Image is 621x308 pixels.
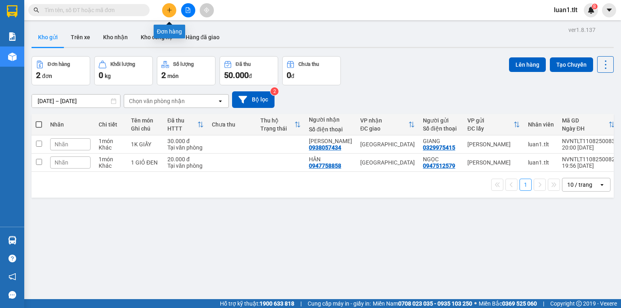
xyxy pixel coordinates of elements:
div: Khác [99,162,123,169]
span: copyright [576,301,582,306]
div: NVNTLT1108250082 [562,156,615,162]
span: 50.000 [224,70,249,80]
div: [PERSON_NAME] [467,159,520,166]
strong: 0708 023 035 - 0935 103 250 [398,300,472,307]
button: Hàng đã giao [179,27,226,47]
div: Nhân viên [528,121,554,128]
div: ĐC giao [360,125,408,132]
div: 1 món [99,138,123,144]
span: Nhãn [55,141,68,148]
div: 0938057434 [309,144,341,151]
div: Chọn văn phòng nhận [129,97,185,105]
div: 0947758858 [309,162,341,169]
th: Toggle SortBy [463,114,524,135]
span: | [300,299,302,308]
div: Chi tiết [99,121,123,128]
img: logo-vxr [7,5,17,17]
th: Toggle SortBy [163,114,208,135]
button: Khối lượng0kg [94,56,153,85]
svg: open [217,98,224,104]
button: aim [200,3,214,17]
button: Kho gửi [32,27,64,47]
div: VP nhận [360,117,408,124]
div: HÂN [309,156,352,162]
span: Nhãn [55,159,68,166]
div: 1 GIỎ ĐEN [131,159,159,166]
img: warehouse-icon [8,53,17,61]
div: Thu hộ [260,117,294,124]
th: Toggle SortBy [256,114,305,135]
div: ĐC lấy [467,125,513,132]
div: Khối lượng [110,61,135,67]
strong: 0369 525 060 [502,300,537,307]
div: Số điện thoại [309,126,352,133]
div: 10 / trang [567,181,592,189]
div: Đã thu [167,117,197,124]
div: Tại văn phòng [167,144,204,151]
div: 30.000 đ [167,138,204,144]
div: 1 món [99,156,123,162]
div: 20:00 [DATE] [562,144,615,151]
span: question-circle [8,255,16,262]
span: đơn [42,73,52,79]
button: Kho nhận [97,27,134,47]
th: Toggle SortBy [558,114,619,135]
span: 0 [287,70,291,80]
button: Kho công nợ [134,27,179,47]
div: Đơn hàng [154,25,185,38]
div: Người gửi [423,117,459,124]
div: Mã GD [562,117,608,124]
span: 2 [36,70,40,80]
div: Chưa thu [212,121,252,128]
div: VP gửi [467,117,513,124]
button: Đơn hàng2đơn [32,56,90,85]
div: [PERSON_NAME] [467,141,520,148]
div: Trạng thái [260,125,294,132]
div: Đã thu [236,61,251,67]
div: Ngày ĐH [562,125,608,132]
svg: open [599,181,605,188]
span: Hỗ trợ kỹ thuật: [220,299,294,308]
button: Chưa thu0đ [282,56,341,85]
div: NGỌC [423,156,459,162]
img: warehouse-icon [8,236,17,245]
button: Bộ lọc [232,91,275,108]
th: Toggle SortBy [356,114,419,135]
div: Tại văn phòng [167,162,204,169]
div: 19:56 [DATE] [562,162,615,169]
button: 1 [520,179,532,191]
div: Nhãn [50,121,91,128]
strong: 1900 633 818 [260,300,294,307]
span: Miền Nam [373,299,472,308]
div: Khác [99,144,123,151]
div: Số lượng [173,61,194,67]
span: Cung cấp máy in - giấy in: [308,299,371,308]
div: ver 1.8.137 [568,25,596,34]
div: Người nhận [309,116,352,123]
div: [GEOGRAPHIC_DATA] [360,159,415,166]
button: file-add [181,3,195,17]
button: Lên hàng [509,57,546,72]
div: Số điện thoại [423,125,459,132]
span: món [167,73,179,79]
div: 1K GIẤY [131,141,159,148]
span: đ [291,73,294,79]
sup: 2 [270,87,279,95]
input: Select a date range. [32,95,120,108]
span: notification [8,273,16,281]
div: luan1.tlt [528,159,554,166]
sup: 8 [592,4,598,9]
span: ⚪️ [474,302,477,305]
div: Đơn hàng [48,61,70,67]
span: caret-down [606,6,613,14]
div: 0947512579 [423,162,455,169]
img: solution-icon [8,32,17,41]
button: Tạo Chuyến [550,57,593,72]
div: luan1.tlt [528,141,554,148]
span: kg [105,73,111,79]
div: Tên món [131,117,159,124]
div: 20.000 đ [167,156,204,162]
div: Ghi chú [131,125,159,132]
div: HTTT [167,125,197,132]
div: KIM PHÁT [309,138,352,144]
